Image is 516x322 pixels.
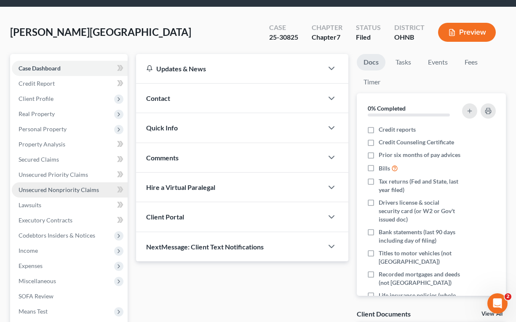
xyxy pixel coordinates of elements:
span: Property Analysis [19,141,65,148]
a: Property Analysis [12,137,128,152]
a: Tasks [389,54,418,70]
span: Unsecured Nonpriority Claims [19,186,99,193]
span: Miscellaneous [19,277,56,284]
span: Income [19,247,38,254]
div: District [394,23,425,32]
span: Bills [379,164,390,173]
span: Credit Counseling Certificate [379,138,454,146]
div: 25-30825 [269,32,298,42]
span: Drivers license & social security card (or W2 or Gov't issued doc) [379,198,462,224]
span: Tax returns (Fed and State, last year filed) [379,177,462,194]
a: Lawsuits [12,198,128,213]
div: Client Documents [357,309,411,318]
span: Prior six months of pay advices [379,151,460,159]
a: Unsecured Priority Claims [12,167,128,182]
span: 7 [337,33,340,41]
span: Contact [146,94,170,102]
a: Executory Contracts [12,213,128,228]
a: Credit Report [12,76,128,91]
span: [PERSON_NAME][GEOGRAPHIC_DATA] [10,26,191,38]
div: Chapter [312,32,342,42]
span: Expenses [19,262,43,269]
div: Filed [356,32,381,42]
span: Means Test [19,308,48,315]
strong: 0% Completed [368,105,406,112]
span: Credit Report [19,80,55,87]
a: Docs [357,54,385,70]
a: SOFA Review [12,289,128,304]
div: Chapter [312,23,342,32]
span: Titles to motor vehicles (not [GEOGRAPHIC_DATA]) [379,249,462,266]
div: Case [269,23,298,32]
a: View All [481,311,503,317]
span: Client Portal [146,213,184,221]
span: Secured Claims [19,156,59,163]
div: Updates & News [146,64,313,73]
span: Life insurance policies (whole life only) [379,291,462,308]
a: Secured Claims [12,152,128,167]
iframe: Intercom live chat [487,293,508,314]
a: Case Dashboard [12,61,128,76]
span: Unsecured Priority Claims [19,171,88,178]
span: Codebtors Insiders & Notices [19,232,95,239]
span: Credit reports [379,125,416,134]
span: Hire a Virtual Paralegal [146,183,215,191]
span: NextMessage: Client Text Notifications [146,243,264,251]
a: Timer [357,74,387,90]
span: Comments [146,154,179,162]
a: Events [421,54,455,70]
span: Real Property [19,110,55,117]
a: Unsecured Nonpriority Claims [12,182,128,198]
span: Client Profile [19,95,53,102]
span: Bank statements (last 90 days including day of filing) [379,228,462,245]
span: Recorded mortgages and deeds (not [GEOGRAPHIC_DATA]) [379,270,462,287]
button: Preview [438,23,496,42]
span: 2 [505,293,511,300]
span: SOFA Review [19,292,53,300]
span: Personal Property [19,125,67,133]
a: Fees [458,54,485,70]
span: Executory Contracts [19,216,72,224]
span: Lawsuits [19,201,41,208]
span: Case Dashboard [19,65,61,72]
span: Quick Info [146,124,178,132]
div: OHNB [394,32,425,42]
div: Status [356,23,381,32]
